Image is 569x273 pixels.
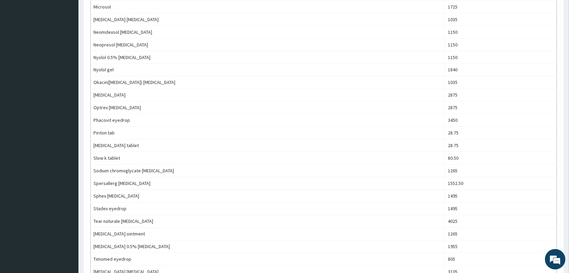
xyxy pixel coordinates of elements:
td: 1150 [445,39,557,51]
td: 2875 [445,89,557,102]
td: Neomdexsol [MEDICAL_DATA] [91,26,445,39]
td: 3450 [445,114,557,127]
td: 1840 [445,64,557,76]
td: Timomed eyedrop [91,253,445,266]
td: Nyolol gel [91,64,445,76]
div: Chat with us now [35,38,115,47]
div: Minimize live chat window [112,3,128,20]
td: 1495 [445,203,557,215]
td: 2875 [445,102,557,114]
td: 805 [445,253,557,266]
td: Sphex [MEDICAL_DATA] [91,190,445,203]
td: [MEDICAL_DATA] [MEDICAL_DATA] [91,13,445,26]
td: Spersallerg [MEDICAL_DATA] [91,177,445,190]
td: Piriton tab [91,127,445,140]
td: [MEDICAL_DATA] [91,89,445,102]
td: Tear naturale [MEDICAL_DATA] [91,215,445,228]
td: Optrex [MEDICAL_DATA] [91,102,445,114]
span: We're online! [40,86,94,155]
td: Nyolol 0.5% [MEDICAL_DATA] [91,51,445,64]
td: 1552.50 [445,177,557,190]
td: Slow k tablet [91,152,445,165]
td: 4025 [445,215,557,228]
td: [MEDICAL_DATA] 0.5% [MEDICAL_DATA] [91,241,445,253]
td: 28.75 [445,140,557,152]
td: 1725 [445,1,557,13]
td: 1955 [445,241,557,253]
td: Neopresol [MEDICAL_DATA] [91,39,445,51]
textarea: Type your message and hit 'Enter' [3,186,130,210]
td: 1265 [445,165,557,177]
img: d_794563401_company_1708531726252_794563401 [13,34,28,51]
td: Stadex eyedrop [91,203,445,215]
td: 1495 [445,190,557,203]
td: Phacovit eyedrop [91,114,445,127]
td: 80.50 [445,152,557,165]
td: Okacin([MEDICAL_DATA]) [MEDICAL_DATA] [91,76,445,89]
td: Sodium chromoglycate [MEDICAL_DATA] [91,165,445,177]
td: [MEDICAL_DATA] ointment [91,228,445,241]
td: [MEDICAL_DATA] tablet [91,140,445,152]
td: Microsol [91,1,445,13]
td: 1265 [445,228,557,241]
td: 1150 [445,51,557,64]
td: 28.75 [445,127,557,140]
td: 1035 [445,13,557,26]
td: 1035 [445,76,557,89]
td: 1150 [445,26,557,39]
